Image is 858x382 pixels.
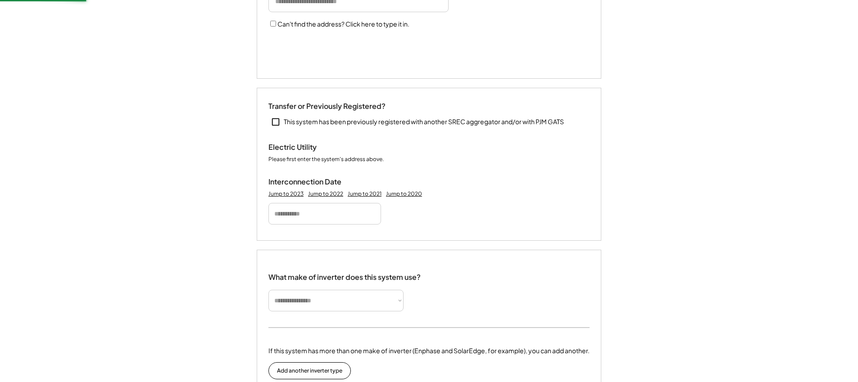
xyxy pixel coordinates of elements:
[284,117,564,126] div: This system has been previously registered with another SREC aggregator and/or with PJM GATS
[268,264,421,284] div: What make of inverter does this system use?
[277,20,409,28] label: Can't find the address? Click here to type it in.
[386,190,422,198] div: Jump to 2020
[268,362,351,379] button: Add another inverter type
[268,346,590,355] div: If this system has more than one make of inverter (Enphase and SolarEdge, for example), you can a...
[308,190,343,198] div: Jump to 2022
[268,190,304,198] div: Jump to 2023
[268,156,384,164] div: Please first enter the system's address above.
[268,143,359,152] div: Electric Utility
[268,177,359,187] div: Interconnection Date
[348,190,381,198] div: Jump to 2021
[268,102,386,111] div: Transfer or Previously Registered?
